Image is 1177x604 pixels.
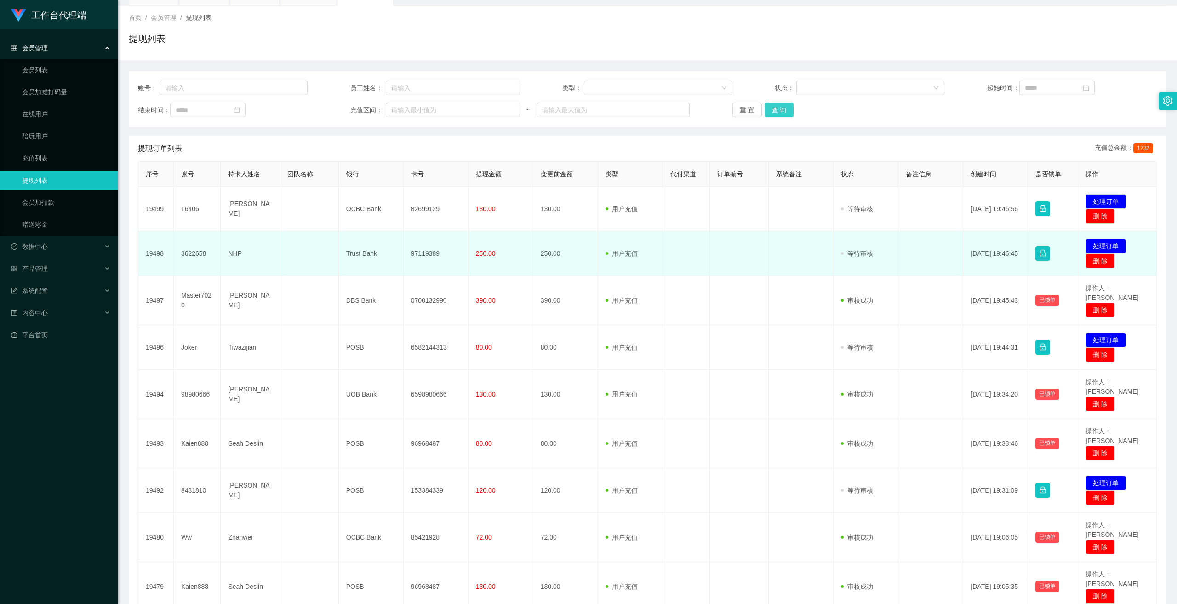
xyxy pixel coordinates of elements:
[1086,303,1115,317] button: 删 除
[606,487,638,494] span: 用户充值
[963,468,1028,513] td: [DATE] 19:31:09
[11,309,48,316] span: 内容中心
[138,325,174,370] td: 19496
[1086,397,1115,411] button: 删 除
[732,103,762,117] button: 重 置
[31,0,86,30] h1: 工作台代理端
[841,297,873,304] span: 审核成功
[765,103,794,117] button: 查 询
[404,468,469,513] td: 153384339
[1035,438,1059,449] button: 已锁单
[129,14,142,21] span: 首页
[562,83,584,93] span: 类型：
[841,583,873,590] span: 审核成功
[11,265,17,272] i: 图标: appstore-o
[22,171,110,190] a: 提现列表
[180,14,182,21] span: /
[11,287,48,294] span: 系统配置
[963,276,1028,325] td: [DATE] 19:45:43
[963,325,1028,370] td: [DATE] 19:44:31
[606,344,638,351] span: 用户充值
[606,205,638,213] span: 用户充值
[963,187,1028,231] td: [DATE] 19:46:56
[1086,490,1115,505] button: 删 除
[339,325,404,370] td: POSB
[160,81,308,95] input: 请输入
[11,44,48,52] span: 会员管理
[186,14,211,21] span: 提现列表
[841,344,873,351] span: 等待审核
[339,231,404,276] td: Trust Bank
[138,370,174,419] td: 19494
[533,187,598,231] td: 130.00
[476,583,496,590] span: 130.00
[1035,201,1050,216] button: 图标: lock
[386,81,520,95] input: 请输入
[1035,532,1059,543] button: 已锁单
[841,487,873,494] span: 等待审核
[1086,194,1126,209] button: 处理订单
[339,513,404,562] td: OCBC Bank
[221,419,280,468] td: Seah Deslin
[339,276,404,325] td: DBS Bank
[1086,253,1115,268] button: 删 除
[541,170,573,178] span: 变更前金额
[1086,476,1126,490] button: 处理订单
[174,276,221,325] td: Master7020
[11,45,17,51] i: 图标: table
[1035,483,1050,498] button: 图标: lock
[22,215,110,234] a: 赠送彩金
[404,419,469,468] td: 96968487
[775,83,796,93] span: 状态：
[533,370,598,419] td: 130.00
[963,370,1028,419] td: [DATE] 19:34:20
[606,170,618,178] span: 类型
[174,513,221,562] td: Ww
[221,468,280,513] td: [PERSON_NAME]
[533,231,598,276] td: 250.00
[841,440,873,447] span: 审核成功
[606,250,638,257] span: 用户充值
[1086,284,1138,301] span: 操作人：[PERSON_NAME]
[22,193,110,212] a: 会员加扣款
[350,105,386,115] span: 充值区间：
[404,231,469,276] td: 97119389
[138,419,174,468] td: 19493
[841,250,873,257] span: 等待审核
[339,370,404,419] td: UOB Bank
[145,14,147,21] span: /
[221,370,280,419] td: [PERSON_NAME]
[174,370,221,419] td: 98980666
[476,487,496,494] span: 120.00
[339,419,404,468] td: POSB
[174,419,221,468] td: Kaien888
[963,513,1028,562] td: [DATE] 19:06:05
[411,170,424,178] span: 卡号
[11,288,17,294] i: 图标: form
[11,326,110,344] a: 图标: dashboard平台首页
[22,127,110,145] a: 陪玩用户
[1095,143,1157,154] div: 充值总金额：
[1035,389,1059,400] button: 已锁单
[11,243,17,250] i: 图标: check-circle-o
[1035,581,1059,592] button: 已锁单
[476,297,496,304] span: 390.00
[476,170,502,178] span: 提现金额
[11,9,26,22] img: logo.9652507e.png
[11,310,17,316] i: 图标: profile
[987,83,1019,93] span: 起始时间：
[971,170,996,178] span: 创建时间
[841,534,873,541] span: 审核成功
[22,61,110,79] a: 会员列表
[1086,347,1115,362] button: 删 除
[404,187,469,231] td: 82699129
[11,243,48,250] span: 数据中心
[174,468,221,513] td: 8431810
[606,440,638,447] span: 用户充值
[476,344,492,351] span: 80.00
[339,187,404,231] td: OCBC Bank
[404,276,469,325] td: 0700132990
[221,231,280,276] td: NHP
[1086,570,1138,587] span: 操作人：[PERSON_NAME]
[221,187,280,231] td: [PERSON_NAME]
